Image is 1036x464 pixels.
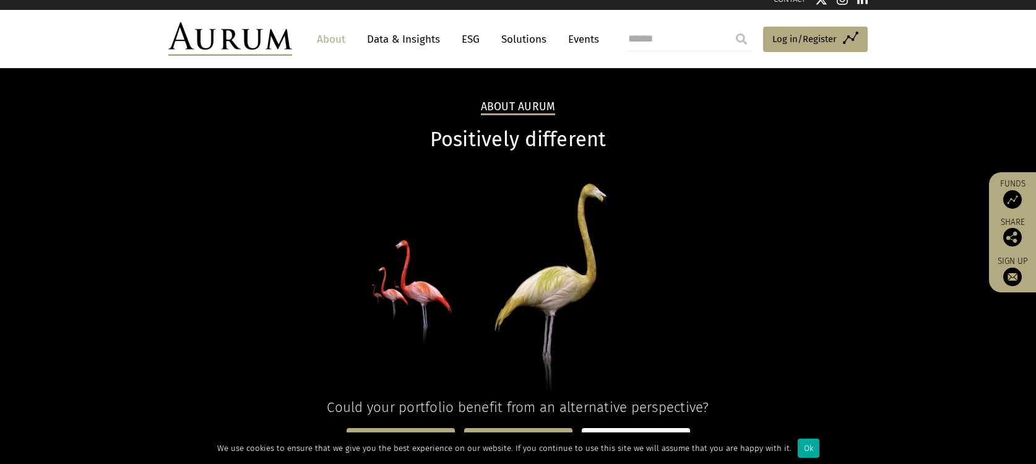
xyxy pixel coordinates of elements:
a: Events [562,28,599,51]
h4: Could your portfolio benefit from an alternative perspective? [168,399,868,416]
h2: About Aurum [481,100,556,115]
img: Sign up to our newsletter [1003,268,1022,286]
a: Funds [995,178,1030,209]
a: Log in/Register [763,27,868,53]
a: Awards [464,428,572,457]
h1: Positively different [168,128,868,152]
img: Share this post [1003,228,1022,247]
a: People [582,428,690,457]
a: ESG [455,28,486,51]
div: Share [995,218,1030,247]
a: Sign up [995,256,1030,286]
img: Access Funds [1003,190,1022,209]
a: Data & Insights [361,28,446,51]
input: Submit [729,27,754,51]
img: Aurum [168,22,292,56]
a: News [347,428,455,457]
span: Log in/Register [772,32,837,46]
a: Solutions [495,28,553,51]
div: Ok [798,439,819,458]
a: About [311,28,352,51]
